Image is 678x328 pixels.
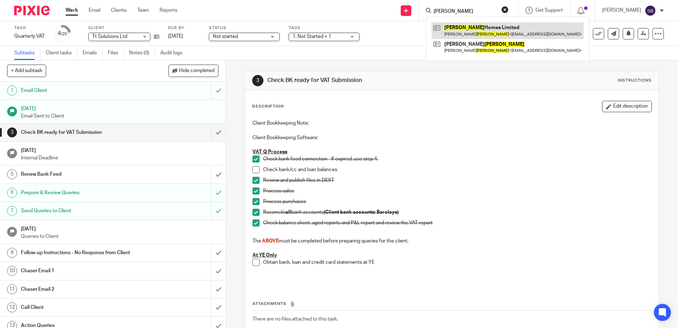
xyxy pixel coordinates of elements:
[433,9,497,15] input: Search
[293,34,331,39] span: 1. Not Started + 1
[160,7,177,14] a: Reports
[252,120,651,127] p: Client Bookkeeping Note:
[7,302,17,312] div: 12
[7,284,17,294] div: 11
[252,104,284,109] p: Description
[168,65,218,77] button: Hide completed
[252,237,651,245] p: The must be completed before preparing queries for the client.
[7,65,46,77] button: + Add subtask
[137,7,149,14] a: Team
[263,219,651,226] p: Check balance sheet, aged reports and P&L report and review the VAT report
[7,169,17,179] div: 5
[21,103,219,112] h1: [DATE]
[21,113,219,120] p: Email Sent to Client
[89,7,100,14] a: Email
[263,259,651,266] p: Obtain bank, loan and credit card statements at YE
[21,266,143,276] h1: Chaser Email 1
[263,209,651,216] p: Reconcile bank accounts
[21,284,143,295] h1: Chaser Email 2
[14,6,50,15] img: Pixie
[160,46,188,60] a: Audit logs
[501,6,508,13] button: Clear
[602,7,641,14] p: [PERSON_NAME]
[21,154,219,162] p: Internal Deadline
[289,25,360,31] label: Tags
[252,317,338,322] span: There are no files attached to this task.
[324,210,399,215] strong: (Client bank accounts: Barclays)
[263,155,651,163] p: Check bank feed connection - If expired, use step 4.
[535,8,563,13] span: Get Support
[263,198,651,205] p: Process purchases
[209,25,280,31] label: Status
[7,86,17,95] div: 1
[263,166,651,173] p: Check bank/cc and loan balances
[252,149,287,154] u: VAT Q Process
[168,34,183,39] span: [DATE]
[21,247,143,258] h1: Follow-up Instructions - No Response from Client
[168,25,200,31] label: Due by
[46,46,77,60] a: Client tasks
[262,239,279,244] span: ABOVE
[57,29,67,38] div: 4
[111,7,127,14] a: Clients
[7,206,17,216] div: 7
[88,25,159,31] label: Client
[179,68,215,74] span: Hide completed
[267,77,467,84] h1: Check BK ready for VAT Submission
[602,101,652,112] button: Edit description
[83,46,102,60] a: Emails
[252,253,277,258] u: At YE Only
[21,206,143,216] h1: Send Queries to Client
[285,210,291,215] strong: all
[252,302,287,306] span: Attachments
[618,78,652,83] div: Instructions
[263,177,651,184] p: Review and publish files in DEXT
[66,7,78,14] a: Work
[7,266,17,276] div: 10
[21,302,143,313] h1: Call Client
[14,33,45,40] div: Quarterly VAT
[21,127,143,138] h1: Check BK ready for VAT Submission
[263,187,651,195] p: Process sales
[92,34,127,39] span: Tt Solutions Ltd
[108,46,124,60] a: Files
[21,224,219,233] h1: [DATE]
[21,169,143,180] h1: Renew Bank Feed
[129,46,155,60] a: Notes (0)
[14,46,40,60] a: Subtasks
[21,187,143,198] h1: Prepare & Review Queries
[7,188,17,198] div: 6
[213,34,238,39] span: Not started
[21,233,219,240] p: Queries to Client
[14,25,45,31] label: Task
[252,75,263,86] div: 3
[21,145,219,154] h1: [DATE]
[7,248,17,258] div: 9
[61,32,67,36] small: /20
[645,5,656,16] img: svg%3E
[7,127,17,137] div: 3
[252,134,651,141] p: Client Bookkeeping Software:
[21,85,143,96] h1: Email Client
